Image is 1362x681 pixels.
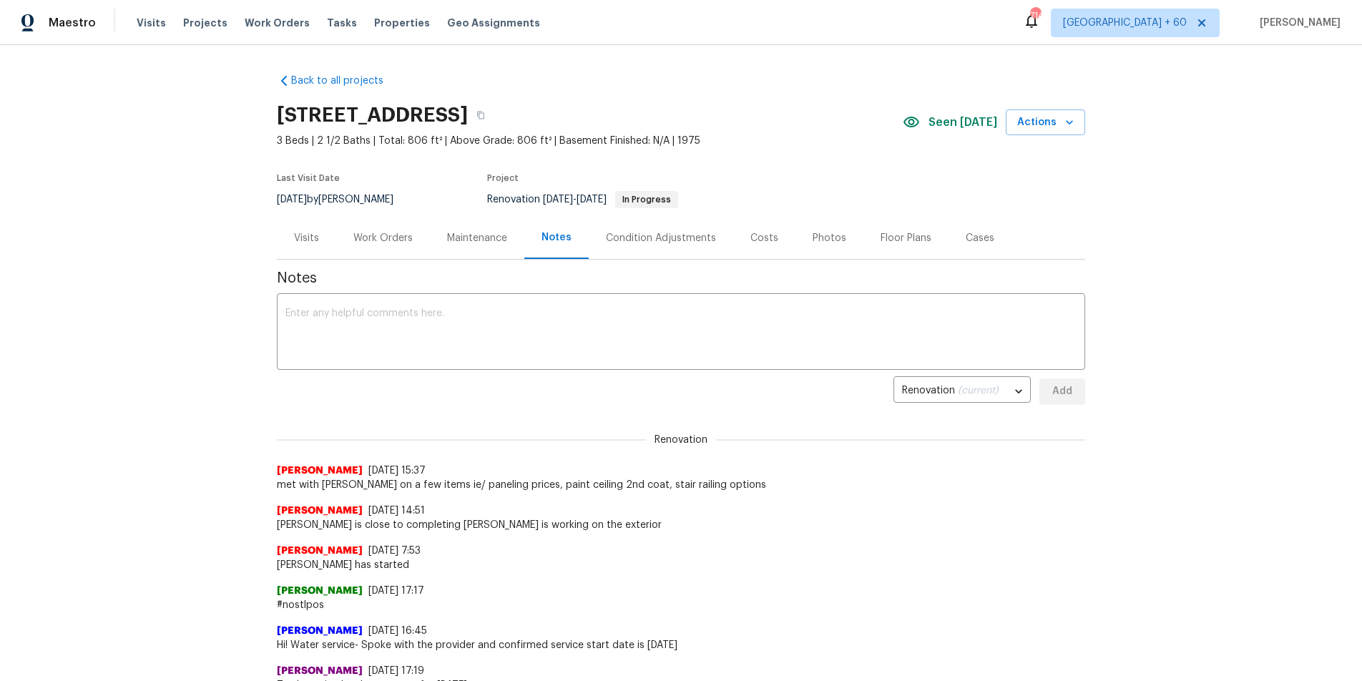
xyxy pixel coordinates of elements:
div: Visits [294,231,319,245]
span: [PERSON_NAME] is close to completing [PERSON_NAME] is working on the exterior [277,518,1085,532]
div: by [PERSON_NAME] [277,191,411,208]
div: 714 [1030,9,1040,23]
a: Back to all projects [277,74,414,88]
span: [DATE] [543,195,573,205]
span: Renovation [646,433,716,447]
span: Maestro [49,16,96,30]
div: Notes [542,230,572,245]
span: [DATE] 7:53 [368,546,421,556]
span: [DATE] [277,195,307,205]
span: [PERSON_NAME] [277,664,363,678]
span: (current) [958,386,999,396]
span: met with [PERSON_NAME] on a few items ie/ paneling prices, paint ceiling 2nd coat, stair railing ... [277,478,1085,492]
span: [DATE] 14:51 [368,506,425,516]
span: [PERSON_NAME] [277,624,363,638]
button: Copy Address [468,102,494,128]
span: [PERSON_NAME] [277,544,363,558]
div: Renovation (current) [893,374,1031,409]
span: [GEOGRAPHIC_DATA] + 60 [1063,16,1187,30]
span: Actions [1017,114,1074,132]
button: Actions [1006,109,1085,136]
div: Costs [750,231,778,245]
span: [PERSON_NAME] has started [277,558,1085,572]
span: 3 Beds | 2 1/2 Baths | Total: 806 ft² | Above Grade: 806 ft² | Basement Finished: N/A | 1975 [277,134,903,148]
div: Floor Plans [881,231,931,245]
span: Renovation [487,195,678,205]
span: [DATE] 15:37 [368,466,426,476]
span: Project [487,174,519,182]
span: Hi! Water service- Spoke with the provider and confirmed service start date is [DATE] [277,638,1085,652]
span: - [543,195,607,205]
span: [PERSON_NAME] [277,464,363,478]
span: [PERSON_NAME] [277,504,363,518]
span: [PERSON_NAME] [277,584,363,598]
span: Visits [137,16,166,30]
div: Photos [813,231,846,245]
div: Work Orders [353,231,413,245]
div: Condition Adjustments [606,231,716,245]
span: #nostlpos [277,598,1085,612]
span: [DATE] 17:19 [368,666,424,676]
span: [DATE] [577,195,607,205]
h2: [STREET_ADDRESS] [277,108,468,122]
span: Work Orders [245,16,310,30]
span: Tasks [327,18,357,28]
span: Geo Assignments [447,16,540,30]
span: [DATE] 17:17 [368,586,424,596]
span: Last Visit Date [277,174,340,182]
span: Seen [DATE] [929,115,997,129]
span: Notes [277,271,1085,285]
div: Cases [966,231,994,245]
span: Properties [374,16,430,30]
span: [PERSON_NAME] [1254,16,1341,30]
div: Maintenance [447,231,507,245]
span: [DATE] 16:45 [368,626,427,636]
span: In Progress [617,195,677,204]
span: Projects [183,16,227,30]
